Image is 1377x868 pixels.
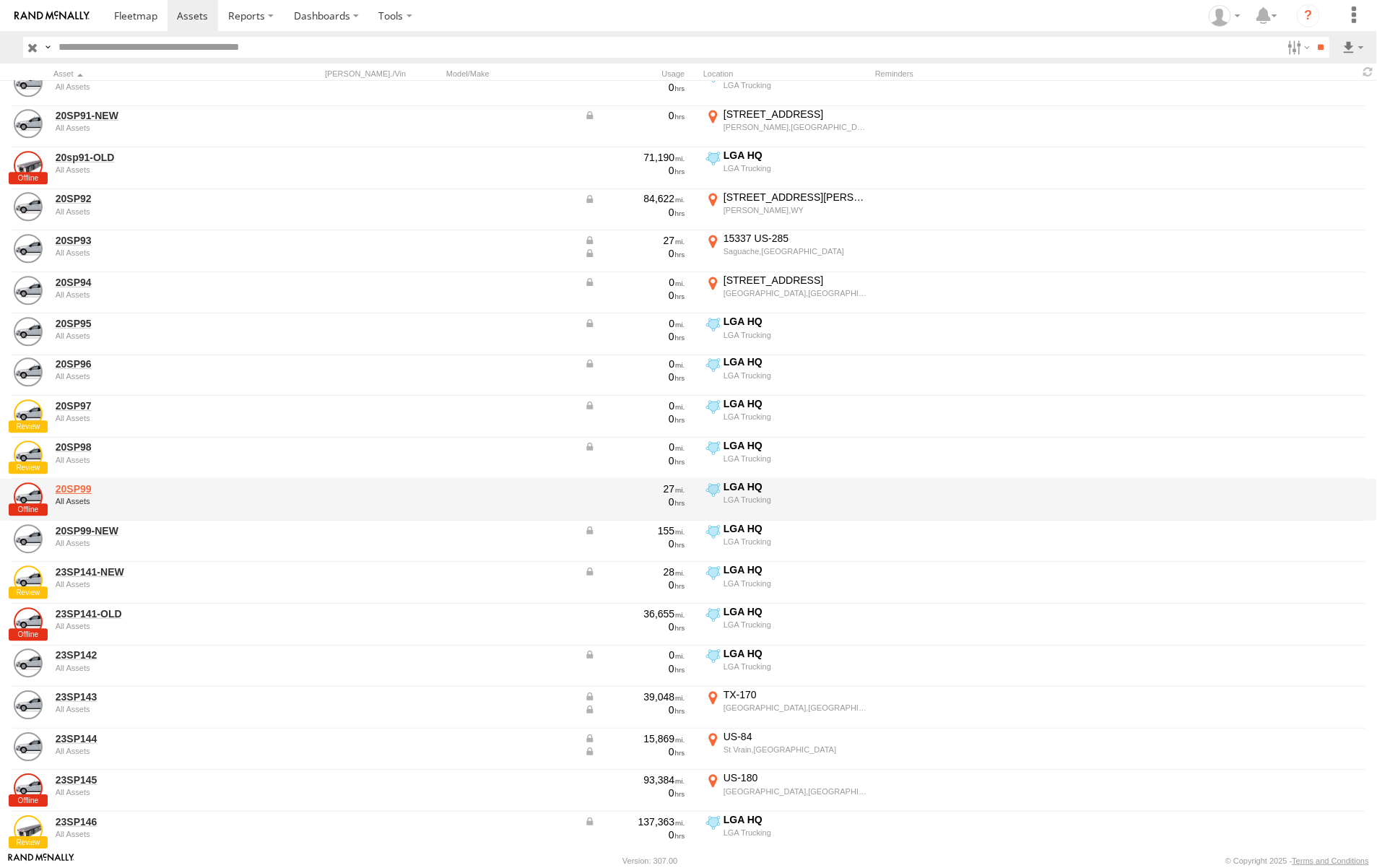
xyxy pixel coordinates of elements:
i: ? [1297,4,1320,27]
div: LGA HQ [724,149,867,162]
div: undefined [56,747,253,755]
label: Click to View Current Location [703,108,869,147]
img: rand-logo.svg [14,11,90,21]
div: 0 [584,828,685,841]
div: Click to Sort [53,69,256,79]
div: 0 [584,81,685,94]
a: 23SP141-NEW [56,565,253,578]
div: [PERSON_NAME],[GEOGRAPHIC_DATA] [724,122,867,132]
label: Click to View Current Location [703,191,869,230]
div: 0 [584,412,685,425]
div: LGA HQ [724,647,867,660]
div: LGA HQ [724,480,867,493]
a: View Asset Details [14,482,43,511]
label: Click to View Current Location [703,397,869,436]
div: undefined [56,830,253,838]
a: 20SP94 [56,276,253,289]
a: View Asset Details [14,565,43,594]
a: View Asset Details [14,648,43,677]
div: [GEOGRAPHIC_DATA],[GEOGRAPHIC_DATA] [724,703,867,713]
div: 0 [584,454,685,467]
div: LGA HQ [724,439,867,452]
div: 0 [584,289,685,302]
span: Refresh [1360,65,1377,79]
div: undefined [56,664,253,672]
div: LGA Trucking [724,80,867,90]
div: Data from Vehicle CANbus [584,357,685,370]
div: LGA HQ [724,605,867,618]
a: 23SP142 [56,648,253,661]
div: Location [703,69,869,79]
div: Data from Vehicle CANbus [584,815,685,828]
div: undefined [56,456,253,464]
a: 23SP146 [56,815,253,828]
div: Data from Vehicle CANbus [584,399,685,412]
div: Data from Vehicle CANbus [584,565,685,578]
div: TX-170 [724,688,867,701]
a: View Asset Details [14,607,43,636]
div: undefined [56,539,253,547]
label: Click to View Current Location [703,522,869,561]
div: LGA Trucking [724,163,867,173]
div: LGA HQ [724,563,867,576]
div: US-84 [724,730,867,743]
div: 0 [584,495,685,508]
div: 15337 US-285 [724,232,867,245]
label: Click to View Current Location [703,232,869,271]
a: View Asset Details [14,773,43,802]
div: [GEOGRAPHIC_DATA],[GEOGRAPHIC_DATA] [724,288,867,298]
div: LGA Trucking [724,661,867,672]
label: Search Filter Options [1282,37,1313,58]
div: Data from Vehicle CANbus [584,703,685,716]
a: View Asset Details [14,690,43,719]
div: 93,384 [584,773,685,786]
a: View Asset Details [14,276,43,305]
div: LGA Trucking [724,828,867,838]
div: Data from Vehicle CANbus [584,192,685,205]
div: LGA Trucking [724,495,867,505]
a: View Asset Details [14,317,43,346]
label: Click to View Current Location [703,605,869,644]
div: 71,190 [584,151,685,164]
div: LGA Trucking [724,453,867,464]
div: Data from Vehicle CANbus [584,247,685,260]
a: View Asset Details [14,815,43,844]
div: LGA HQ [724,397,867,410]
a: View Asset Details [14,234,43,263]
a: View Asset Details [14,192,43,221]
a: 20SP99 [56,482,253,495]
div: Data from Vehicle CANbus [584,648,685,661]
a: View Asset Details [14,151,43,180]
div: US-180 [724,771,867,784]
a: 20SP95 [56,317,253,330]
div: Usage [582,69,698,79]
div: Data from Vehicle CANbus [584,690,685,703]
a: 20SP99-NEW [56,524,253,537]
a: 23SP144 [56,732,253,745]
div: undefined [56,248,253,257]
a: View Asset Details [14,109,43,138]
div: undefined [56,207,253,216]
label: Click to View Current Location [703,563,869,602]
div: Version: 307.00 [622,856,677,865]
label: Export results as... [1341,37,1365,58]
a: View Asset Details [14,440,43,469]
label: Click to View Current Location [703,274,869,313]
div: [STREET_ADDRESS] [724,108,867,121]
div: undefined [56,414,253,422]
label: Click to View Current Location [703,730,869,769]
div: [PERSON_NAME]./Vin [325,69,440,79]
label: Click to View Current Location [703,480,869,519]
label: Click to View Current Location [703,813,869,852]
div: 36,655 [584,607,685,620]
div: 0 [584,537,685,550]
a: 20SP92 [56,192,253,205]
div: LGA HQ [724,315,867,328]
label: Click to View Current Location [703,149,869,188]
div: Data from Vehicle CANbus [584,732,685,745]
div: 0 [584,206,685,219]
div: LGA Trucking [724,330,867,340]
a: 23SP145 [56,773,253,786]
div: undefined [56,82,253,91]
label: Search Query [42,37,53,58]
